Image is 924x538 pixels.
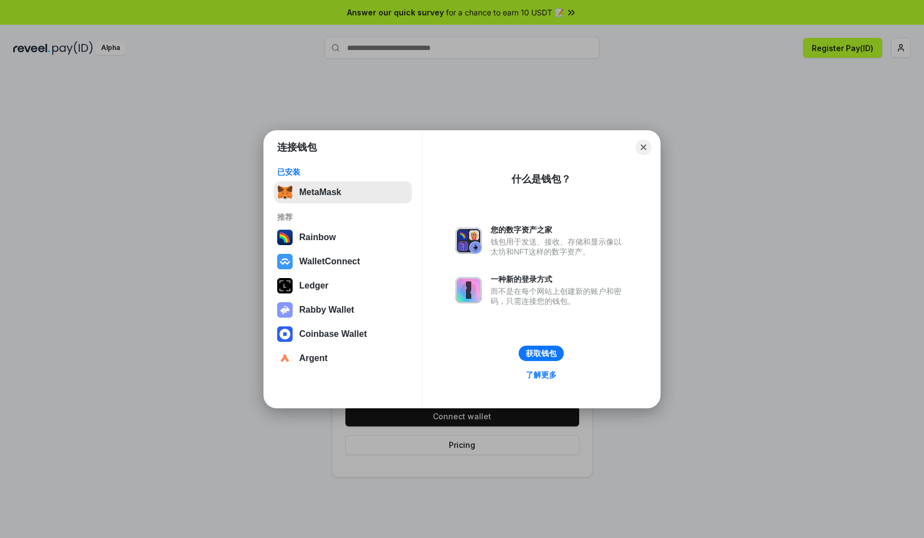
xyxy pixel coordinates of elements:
[277,302,293,318] img: svg+xml,%3Csvg%20xmlns%3D%22http%3A%2F%2Fwww.w3.org%2F2000%2Fsvg%22%20fill%3D%22none%22%20viewBox...
[274,251,412,273] button: WalletConnect
[299,353,328,363] div: Argent
[277,141,317,154] h1: 连接钱包
[277,230,293,245] img: svg+xml,%3Csvg%20width%3D%22120%22%20height%3D%22120%22%20viewBox%3D%220%200%20120%20120%22%20fil...
[299,281,328,291] div: Ledger
[636,140,651,155] button: Close
[274,181,412,203] button: MetaMask
[277,254,293,269] img: svg+xml,%3Csvg%20width%3D%2228%22%20height%3D%2228%22%20viewBox%3D%220%200%2028%2028%22%20fill%3D...
[277,351,293,366] img: svg+xml,%3Csvg%20width%3D%2228%22%20height%3D%2228%22%20viewBox%3D%220%200%2028%2028%22%20fill%3D...
[455,228,482,254] img: svg+xml,%3Csvg%20xmlns%3D%22http%3A%2F%2Fwww.w3.org%2F2000%2Fsvg%22%20fill%3D%22none%22%20viewBox...
[299,329,367,339] div: Coinbase Wallet
[512,173,571,186] div: 什么是钱包？
[277,167,409,177] div: 已安装
[274,347,412,369] button: Argent
[274,323,412,345] button: Coinbase Wallet
[519,346,564,361] button: 获取钱包
[277,278,293,293] img: svg+xml,%3Csvg%20xmlns%3D%22http%3A%2F%2Fwww.w3.org%2F2000%2Fsvg%22%20width%3D%2228%22%20height%3...
[274,275,412,297] button: Ledger
[299,257,360,267] div: WalletConnect
[526,370,557,380] div: 了解更多
[277,326,293,342] img: svg+xml,%3Csvg%20width%3D%2228%22%20height%3D%2228%22%20viewBox%3D%220%200%2028%2028%22%20fill%3D...
[277,212,409,222] div: 推荐
[277,185,293,200] img: svg+xml,%3Csvg%20fill%3D%22none%22%20height%3D%2233%22%20viewBox%3D%220%200%2035%2033%22%20width%...
[491,274,627,284] div: 一种新的登录方式
[526,348,557,358] div: 获取钱包
[491,237,627,257] div: 钱包用于发送、接收、存储和显示像以太坊和NFT这样的数字资产。
[455,277,482,303] img: svg+xml,%3Csvg%20xmlns%3D%22http%3A%2F%2Fwww.w3.org%2F2000%2Fsvg%22%20fill%3D%22none%22%20viewBox...
[519,368,563,382] a: 了解更多
[299,305,354,315] div: Rabby Wallet
[274,226,412,248] button: Rainbow
[299,187,341,197] div: MetaMask
[491,286,627,306] div: 而不是在每个网站上创建新的账户和密码，只需连接您的钱包。
[299,232,336,242] div: Rainbow
[274,299,412,321] button: Rabby Wallet
[491,225,627,235] div: 您的数字资产之家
